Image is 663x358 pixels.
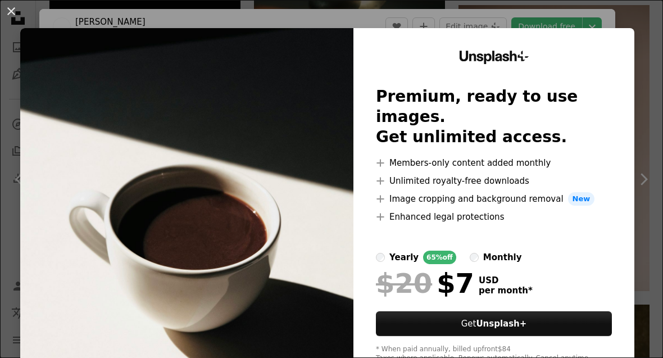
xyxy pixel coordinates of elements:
[376,210,612,224] li: Enhanced legal protections
[376,87,612,147] h2: Premium, ready to use images. Get unlimited access.
[476,319,526,329] strong: Unsplash+
[376,269,474,298] div: $7
[376,269,432,298] span: $20
[483,251,522,264] div: monthly
[376,311,612,336] button: GetUnsplash+
[479,286,533,296] span: per month *
[376,253,385,262] input: yearly65%off
[389,251,419,264] div: yearly
[423,251,456,264] div: 65% off
[568,192,595,206] span: New
[376,192,612,206] li: Image cropping and background removal
[376,156,612,170] li: Members-only content added monthly
[470,253,479,262] input: monthly
[376,174,612,188] li: Unlimited royalty-free downloads
[479,275,533,286] span: USD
